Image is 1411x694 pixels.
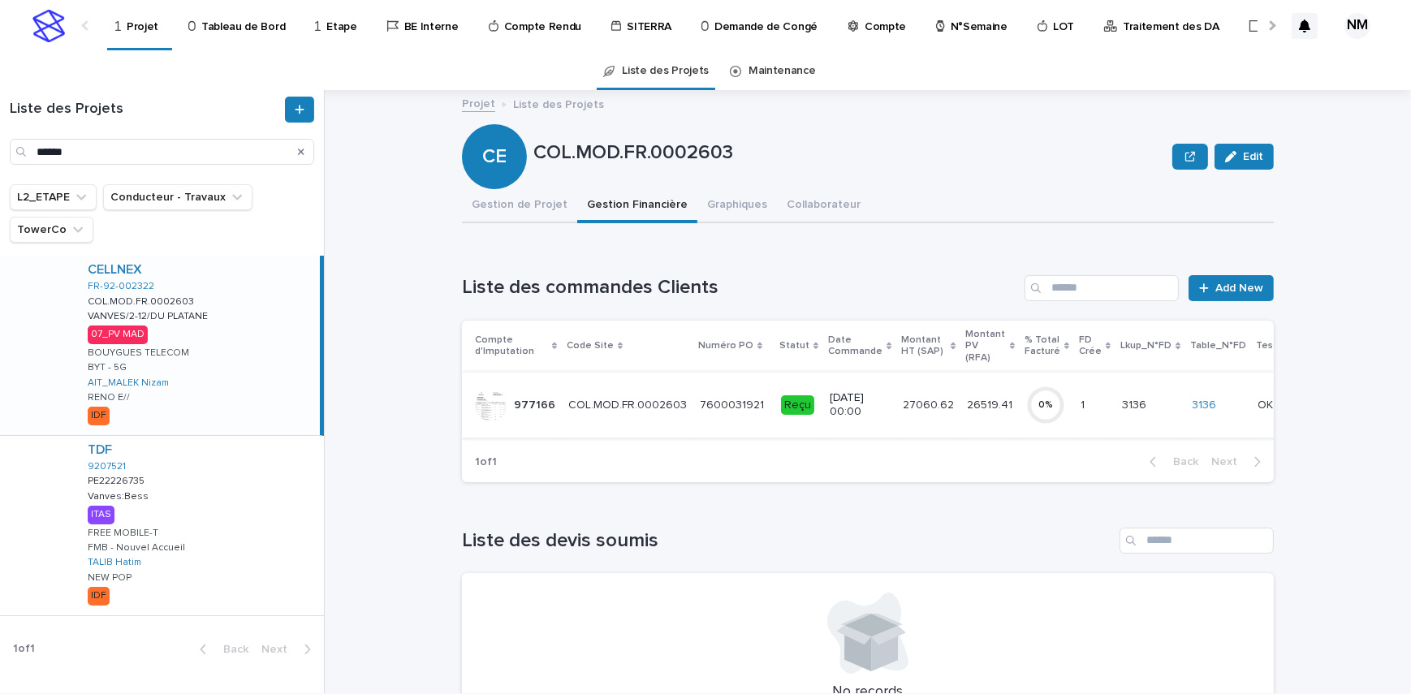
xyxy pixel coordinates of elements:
[781,395,814,416] div: Reçu
[1191,337,1247,355] p: Table_N°FD
[88,262,142,278] a: CELLNEX
[1243,151,1263,162] span: Edit
[88,472,148,487] p: PE22226735
[698,337,753,355] p: Numéro PO
[462,189,577,223] button: Gestion de Projet
[1163,456,1198,468] span: Back
[1025,331,1060,361] p: % Total Facturé
[968,395,1016,412] p: 26519.41
[88,572,132,584] p: NEW POP
[1081,395,1088,412] p: 1
[902,331,947,361] p: Montant HT (SAP)
[88,308,211,322] p: VANVES/2-12/DU PLATANE
[828,331,882,361] p: Date Commande
[1215,282,1263,294] span: Add New
[475,331,548,361] p: Compte d'Imputation
[777,189,870,223] button: Collaborateur
[214,644,248,655] span: Back
[88,488,152,502] p: Vanves:Bess
[830,391,890,419] p: [DATE] 00:00
[88,325,148,343] div: 07_PV MAD
[568,395,690,412] p: COL.MOD.FR.0002603
[88,461,126,472] a: 9207521
[904,395,958,412] p: 27060.62
[88,587,110,605] div: IDF
[462,372,1366,438] tr: 977166977166 COL.MOD.FR.0002603COL.MOD.FR.0002603 76000319217600031921 Reçu[DATE] 00:0027060.6227...
[1026,399,1065,411] div: 0 %
[88,528,158,539] p: FREE MOBILE-T
[513,94,604,112] p: Liste des Projets
[966,325,1006,367] p: Montant PV (RFA)
[88,362,127,373] p: BYT - 5G
[462,80,527,168] div: CE
[10,101,282,119] h1: Liste des Projets
[88,407,110,425] div: IDF
[10,139,314,165] input: Search
[88,281,154,292] a: FR-92-002322
[88,557,141,568] a: TALIB Hatim
[700,395,767,412] p: 7600031921
[1025,275,1179,301] input: Search
[779,337,809,355] p: Statut
[88,542,185,554] p: FMB - Nouvel Accueil
[462,276,1018,300] h1: Liste des commandes Clients
[1120,337,1172,355] p: Lkup_N°FD
[1137,455,1205,469] button: Back
[261,644,297,655] span: Next
[1122,395,1150,412] p: 3136
[32,10,65,42] img: stacker-logo-s-only.png
[567,337,614,355] p: Code Site
[1189,275,1274,301] a: Add New
[462,529,1113,553] h1: Liste des devis soumis
[1215,144,1274,170] button: Edit
[697,189,777,223] button: Graphiques
[1258,395,1277,412] p: OK
[1344,13,1370,39] div: NM
[1193,399,1217,412] a: 3136
[255,642,324,657] button: Next
[533,141,1166,165] p: COL.MOD.FR.0002603
[187,642,255,657] button: Back
[622,52,709,90] a: Liste des Projets
[88,293,197,308] p: COL.MOD.FR.0002603
[1257,337,1317,355] p: Test_budget
[514,395,559,412] p: 977166
[462,93,495,112] a: Projet
[462,442,510,482] p: 1 of 1
[10,217,93,243] button: TowerCo
[88,506,114,524] div: ITAS
[88,377,169,389] a: AIT_MALEK Nizam
[1079,331,1102,361] p: FD Crée
[1205,455,1274,469] button: Next
[88,442,112,458] a: TDF
[1120,528,1274,554] input: Search
[1211,456,1247,468] span: Next
[103,184,252,210] button: Conducteur - Travaux
[10,184,97,210] button: L2_ETAPE
[88,347,189,359] p: BOUYGUES TELECOM
[88,392,130,403] p: RENO E//
[749,52,816,90] a: Maintenance
[577,189,697,223] button: Gestion Financière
